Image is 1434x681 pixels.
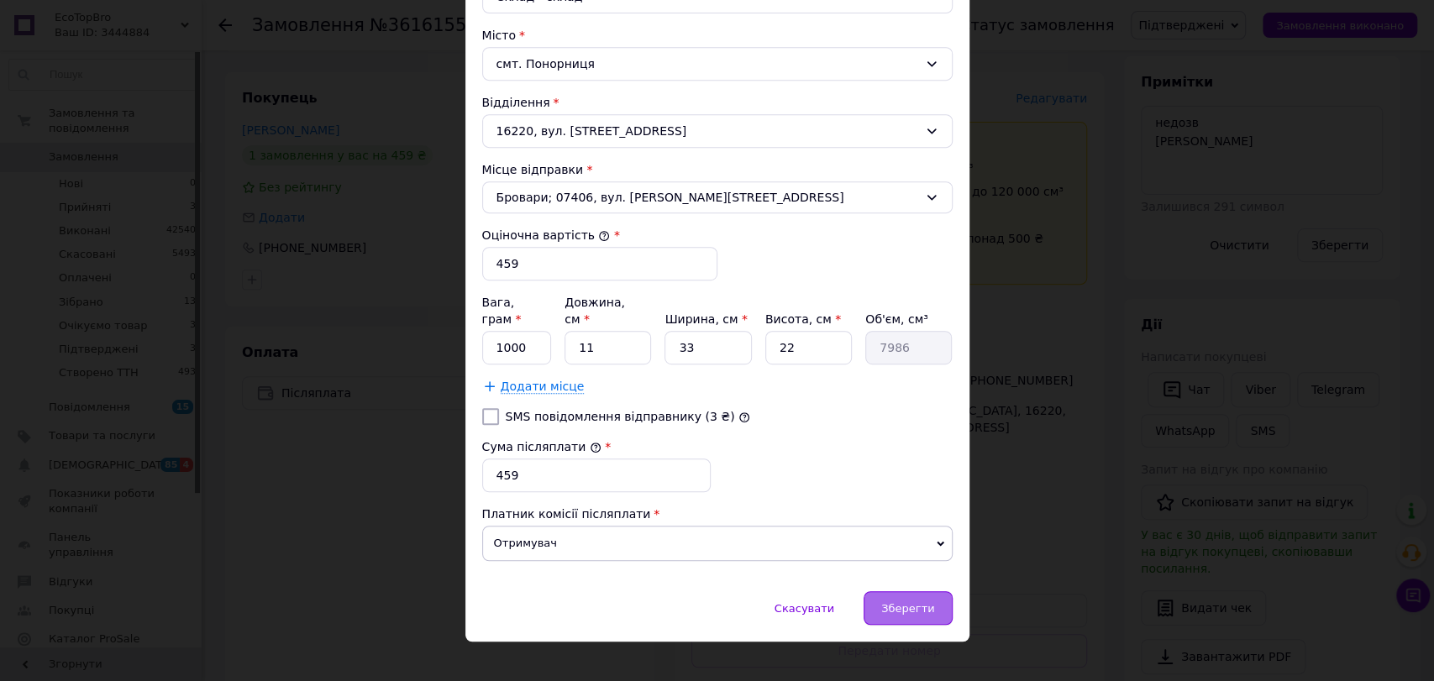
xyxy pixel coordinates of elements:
[496,189,918,206] span: Бровари; 07406, вул. [PERSON_NAME][STREET_ADDRESS]
[565,296,625,326] label: Довжина, см
[482,114,953,148] div: 16220, вул. [STREET_ADDRESS]
[482,27,953,44] div: Місто
[664,312,747,326] label: Ширина, см
[506,410,735,423] label: SMS повідомлення відправнику (3 ₴)
[482,526,953,561] span: Отримувач
[501,380,585,394] span: Додати місце
[482,94,953,111] div: Відділення
[482,440,601,453] label: Сума післяплати
[482,47,953,81] div: смт. Понорниця
[775,602,834,615] span: Скасувати
[482,296,522,326] label: Вага, грам
[482,507,651,521] span: Платник комісії післяплати
[482,161,953,178] div: Місце відправки
[865,311,952,327] div: Об'єм, см³
[881,602,934,615] span: Зберегти
[765,312,841,326] label: Висота, см
[482,228,611,242] label: Оціночна вартість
